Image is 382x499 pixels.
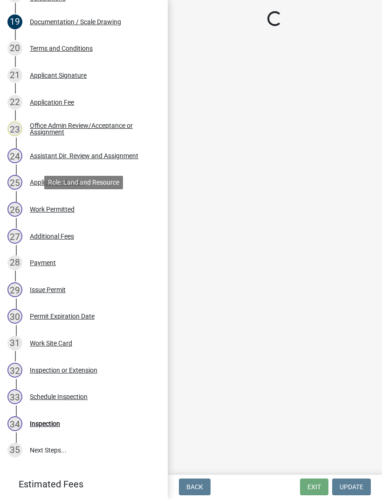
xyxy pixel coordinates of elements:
[30,340,72,346] div: Work Site Card
[7,282,22,297] div: 29
[30,45,93,52] div: Terms and Conditions
[30,179,84,186] div: Application Review
[300,479,328,495] button: Exit
[30,420,60,427] div: Inspection
[7,443,22,458] div: 35
[179,479,211,495] button: Back
[30,206,75,213] div: Work Permitted
[7,229,22,244] div: 27
[7,41,22,56] div: 20
[7,389,22,404] div: 33
[30,99,74,106] div: Application Fee
[30,286,66,293] div: Issue Permit
[30,72,87,79] div: Applicant Signature
[7,148,22,163] div: 24
[44,176,123,189] div: Role: Land and Resource
[7,14,22,29] div: 19
[186,483,203,491] span: Back
[30,313,95,319] div: Permit Expiration Date
[7,475,153,493] a: Estimated Fees
[30,393,88,400] div: Schedule Inspection
[7,95,22,110] div: 22
[7,68,22,83] div: 21
[7,255,22,270] div: 28
[7,416,22,431] div: 34
[7,363,22,378] div: 32
[7,202,22,217] div: 26
[7,309,22,324] div: 30
[332,479,371,495] button: Update
[30,259,56,266] div: Payment
[340,483,363,491] span: Update
[30,122,153,135] div: Office Admin Review/Acceptance or Assignment
[30,153,138,159] div: Assistant Dir. Review and Assignment
[7,336,22,351] div: 31
[30,367,97,373] div: Inspection or Extension
[7,121,22,136] div: 23
[30,233,74,240] div: Additional Fees
[30,19,121,25] div: Documentation / Scale Drawing
[7,175,22,190] div: 25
